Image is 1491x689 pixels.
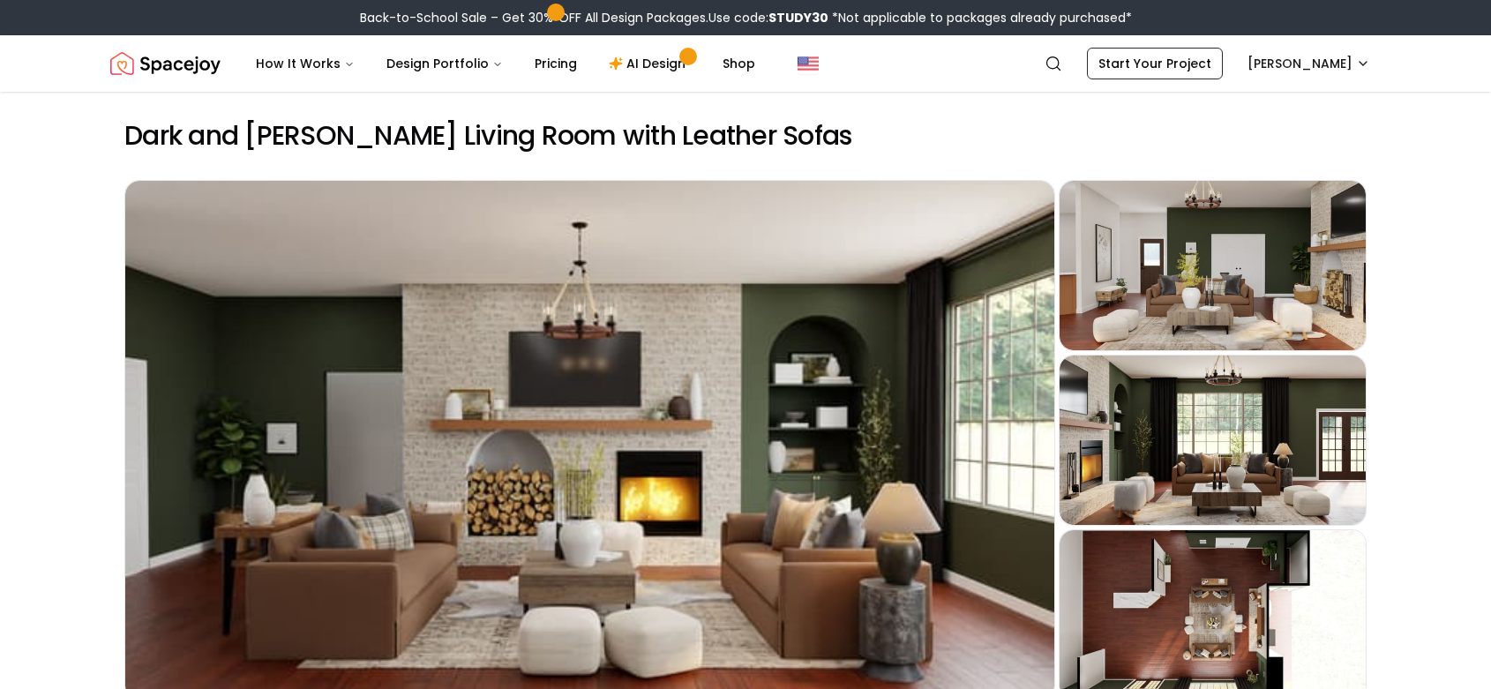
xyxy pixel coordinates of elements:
button: Design Portfolio [372,46,517,81]
a: Shop [708,46,769,81]
a: Spacejoy [110,46,221,81]
div: Back-to-School Sale – Get 30% OFF All Design Packages. [360,9,1132,26]
button: How It Works [242,46,369,81]
b: STUDY30 [768,9,828,26]
img: Spacejoy Logo [110,46,221,81]
nav: Main [242,46,769,81]
h2: Dark and [PERSON_NAME] Living Room with Leather Sofas [124,120,1367,152]
span: Use code: [708,9,828,26]
span: *Not applicable to packages already purchased* [828,9,1132,26]
a: AI Design [595,46,705,81]
nav: Global [110,35,1381,92]
a: Start Your Project [1087,48,1223,79]
a: Pricing [521,46,591,81]
img: United States [798,53,819,74]
button: [PERSON_NAME] [1237,48,1381,79]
